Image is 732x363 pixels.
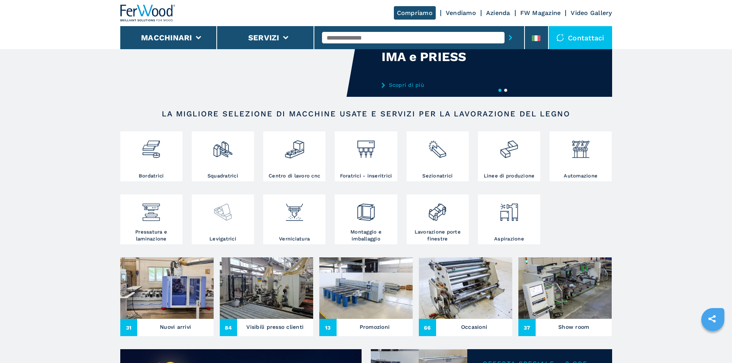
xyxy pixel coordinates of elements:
[120,257,214,336] a: Nuovi arrivi31Nuovi arrivi
[499,196,519,222] img: aspirazione_1.png
[484,172,535,179] h3: Linee di produzione
[446,9,476,17] a: Vendiamo
[220,257,313,319] img: Visibili presso clienti
[220,319,237,336] span: 84
[499,133,519,159] img: linee_di_produzione_2.png
[478,194,540,244] a: Aspirazione
[192,194,254,244] a: Levigatrici
[160,322,191,332] h3: Nuovi arrivi
[571,9,612,17] a: Video Gallery
[209,235,236,242] h3: Levigatrici
[407,131,469,181] a: Sezionatrici
[263,194,325,244] a: Verniciatura
[505,29,516,46] button: submit-button
[407,194,469,244] a: Lavorazione porte finestre
[356,196,376,222] img: montaggio_imballaggio_2.png
[427,196,448,222] img: lavorazione_porte_finestre_2.png
[284,133,305,159] img: centro_di_lavoro_cnc_2.png
[478,131,540,181] a: Linee di produzione
[461,322,487,332] h3: Occasioni
[141,196,161,222] img: pressa-strettoia.png
[408,229,467,242] h3: Lavorazione porte finestre
[504,89,507,92] button: 2
[263,131,325,181] a: Centro di lavoro cnc
[518,319,536,336] span: 37
[246,322,304,332] h3: Visibili presso clienti
[120,194,183,244] a: Pressatura e laminazione
[558,322,589,332] h3: Show room
[556,34,564,41] img: Contattaci
[427,133,448,159] img: sezionatrici_2.png
[220,257,313,336] a: Visibili presso clienti84Visibili presso clienti
[702,309,722,328] a: sharethis
[422,172,453,179] h3: Sezionatrici
[319,319,337,336] span: 13
[120,5,176,22] img: Ferwood
[419,257,512,336] a: Occasioni66Occasioni
[212,196,233,222] img: levigatrici_2.png
[335,194,397,244] a: Montaggio e imballaggio
[139,172,164,179] h3: Bordatrici
[520,9,561,17] a: FW Magazine
[549,131,612,181] a: Automazione
[120,319,138,336] span: 31
[337,229,395,242] h3: Montaggio e imballaggio
[498,89,501,92] button: 1
[549,26,612,49] div: Contattaci
[248,33,279,42] button: Servizi
[486,9,510,17] a: Azienda
[319,257,413,336] a: Promozioni13Promozioni
[141,33,192,42] button: Macchinari
[120,131,183,181] a: Bordatrici
[192,131,254,181] a: Squadratrici
[382,82,532,88] a: Scopri di più
[335,131,397,181] a: Foratrici - inseritrici
[279,235,310,242] h3: Verniciatura
[340,172,392,179] h3: Foratrici - inseritrici
[518,257,612,319] img: Show room
[122,229,181,242] h3: Pressatura e laminazione
[699,328,726,357] iframe: Chat
[141,133,161,159] img: bordatrici_1.png
[120,257,214,319] img: Nuovi arrivi
[284,196,305,222] img: verniciatura_1.png
[419,257,512,319] img: Occasioni
[212,133,233,159] img: squadratrici_2.png
[419,319,436,336] span: 66
[494,235,524,242] h3: Aspirazione
[319,257,413,319] img: Promozioni
[394,6,436,20] a: Compriamo
[571,133,591,159] img: automazione.png
[145,109,588,118] h2: LA MIGLIORE SELEZIONE DI MACCHINE USATE E SERVIZI PER LA LAVORAZIONE DEL LEGNO
[360,322,390,332] h3: Promozioni
[269,172,320,179] h3: Centro di lavoro cnc
[564,172,598,179] h3: Automazione
[518,257,612,336] a: Show room37Show room
[207,172,238,179] h3: Squadratrici
[356,133,376,159] img: foratrici_inseritrici_2.png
